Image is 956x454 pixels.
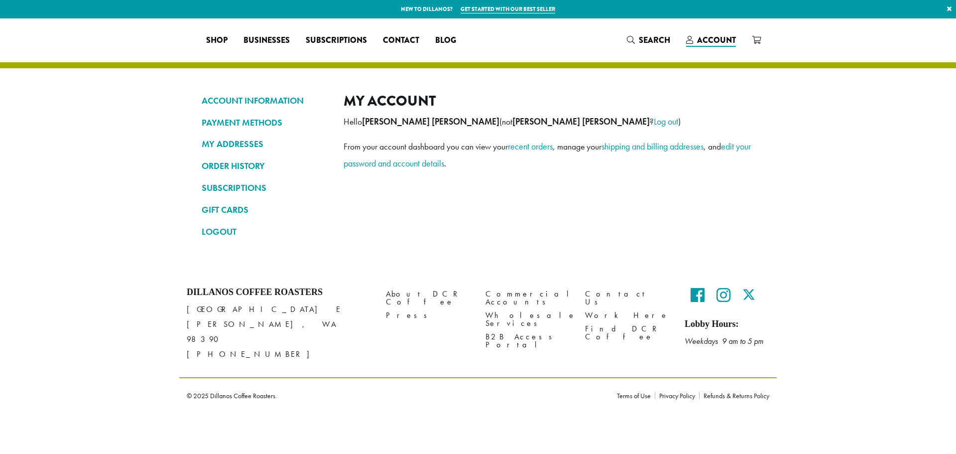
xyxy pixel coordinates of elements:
[202,223,329,240] a: LOGOUT
[508,141,553,152] a: recent orders
[585,287,670,308] a: Contact Us
[386,287,471,308] a: About DCR Coffee
[585,309,670,322] a: Work Here
[306,34,367,47] span: Subscriptions
[344,92,754,110] h2: My account
[362,116,499,127] strong: [PERSON_NAME] [PERSON_NAME]
[685,336,763,346] em: Weekdays 9 am to 5 pm
[386,309,471,322] a: Press
[206,34,228,47] span: Shop
[187,302,371,362] p: [GEOGRAPHIC_DATA] E [PERSON_NAME], WA 98390 [PHONE_NUMBER]
[243,34,290,47] span: Businesses
[187,392,602,399] p: © 2025 Dillanos Coffee Roasters.
[202,114,329,131] a: PAYMENT METHODS
[344,138,754,172] p: From your account dashboard you can view your , manage your , and .
[344,113,754,130] p: Hello (not ? )
[202,92,329,248] nav: Account pages
[512,116,650,127] strong: [PERSON_NAME] [PERSON_NAME]
[461,5,555,13] a: Get started with our best seller
[202,92,329,109] a: ACCOUNT INFORMATION
[654,116,678,127] a: Log out
[619,32,678,48] a: Search
[202,179,329,196] a: SUBSCRIPTIONS
[485,330,570,352] a: B2B Access Portal
[585,322,670,344] a: Find DCR Coffee
[202,201,329,218] a: GIFT CARDS
[685,319,769,330] h5: Lobby Hours:
[617,392,655,399] a: Terms of Use
[639,34,670,46] span: Search
[601,141,704,152] a: shipping and billing addresses
[485,287,570,308] a: Commercial Accounts
[485,309,570,330] a: Wholesale Services
[202,136,329,152] a: MY ADDRESSES
[383,34,419,47] span: Contact
[655,392,699,399] a: Privacy Policy
[699,392,769,399] a: Refunds & Returns Policy
[202,157,329,174] a: ORDER HISTORY
[198,32,236,48] a: Shop
[435,34,456,47] span: Blog
[187,287,371,298] h4: Dillanos Coffee Roasters
[697,34,736,46] span: Account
